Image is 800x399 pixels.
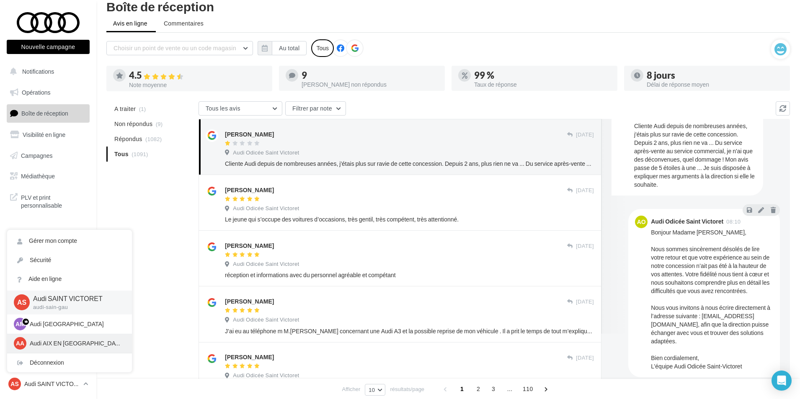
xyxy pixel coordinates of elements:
[106,41,253,55] button: Choisir un point de vente ou un code magasin
[311,39,334,57] div: Tous
[272,41,307,55] button: Au total
[487,382,500,396] span: 3
[225,271,594,279] div: réception et informations avec du personnel agréable et compétant
[7,232,132,250] a: Gérer mon compte
[225,160,594,168] div: Cliente Audi depuis de nombreuses années, j'étais plus sur ravie de cette concession. Depuis 2 an...
[33,294,119,304] p: Audi SAINT VICTORET
[302,82,438,88] div: [PERSON_NAME] non répondus
[647,82,783,88] div: Délai de réponse moyen
[7,270,132,288] a: Aide en ligne
[129,82,266,88] div: Note moyenne
[233,205,299,212] span: Audi Odicée Saint Victoret
[22,68,54,75] span: Notifications
[5,104,91,122] a: Boîte de réception
[472,382,485,396] span: 2
[225,130,274,139] div: [PERSON_NAME]
[233,149,299,157] span: Audi Odicée Saint Victoret
[114,135,142,143] span: Répondus
[30,320,122,328] p: Audi [GEOGRAPHIC_DATA]
[285,101,346,116] button: Filtrer par note
[17,298,26,307] span: AS
[225,297,274,306] div: [PERSON_NAME]
[156,121,163,127] span: (9)
[503,382,516,396] span: ...
[726,219,741,224] span: 08:10
[5,63,88,80] button: Notifications
[233,316,299,324] span: Audi Odicée Saint Victoret
[5,147,91,165] a: Campagnes
[21,152,53,159] span: Campagnes
[225,353,274,361] div: [PERSON_NAME]
[455,382,469,396] span: 1
[164,19,204,28] span: Commentaires
[7,353,132,372] div: Déconnexion
[647,71,783,80] div: 8 jours
[474,82,611,88] div: Taux de réponse
[233,372,299,379] span: Audi Odicée Saint Victoret
[474,71,611,80] div: 99 %
[651,228,773,371] div: Bonjour Madame [PERSON_NAME], Nous sommes sincèrement désolés de lire votre retour et que votre e...
[21,192,86,210] span: PLV et print personnalisable
[233,260,299,268] span: Audi Odicée Saint Victoret
[772,371,792,391] div: Open Intercom Messenger
[651,219,723,224] div: Audi Odicée Saint Victoret
[23,131,65,138] span: Visibilité en ligne
[576,298,594,306] span: [DATE]
[7,40,90,54] button: Nouvelle campagne
[22,89,50,96] span: Opérations
[225,215,594,224] div: Le jeune qui s’occupe des voitures d’occasions, très gentil, très compétent, très attentionné.
[369,386,375,393] span: 10
[390,385,424,393] span: résultats/page
[129,71,266,80] div: 4.5
[5,188,91,213] a: PLV et print personnalisable
[342,385,360,393] span: Afficher
[24,380,80,388] p: Audi SAINT VICTORET
[576,242,594,250] span: [DATE]
[5,167,91,185] a: Médiathèque
[519,382,536,396] span: 110
[225,242,274,250] div: [PERSON_NAME]
[576,131,594,139] span: [DATE]
[16,339,24,348] span: AA
[7,251,132,270] a: Sécurité
[5,126,91,144] a: Visibilité en ligne
[21,172,55,180] span: Médiathèque
[302,71,438,80] div: 9
[15,320,25,328] span: AM
[637,218,646,226] span: AO
[145,136,162,142] span: (1082)
[225,327,594,335] div: J’ai eu au téléphone m M.[PERSON_NAME] concernant une Audi A3 et la possible reprise de mon véhic...
[30,339,122,348] p: Audi AIX EN [GEOGRAPHIC_DATA]
[576,187,594,194] span: [DATE]
[114,105,136,113] span: A traiter
[199,101,282,116] button: Tous les avis
[258,41,307,55] button: Au total
[225,186,274,194] div: [PERSON_NAME]
[139,106,146,112] span: (1)
[206,105,240,112] span: Tous les avis
[634,122,756,189] div: Cliente Audi depuis de nombreuses années, j'étais plus sur ravie de cette concession. Depuis 2 an...
[7,376,90,392] a: AS Audi SAINT VICTORET
[576,354,594,362] span: [DATE]
[114,44,236,51] span: Choisir un point de vente ou un code magasin
[33,304,119,311] p: audi-sain-gau
[114,120,152,128] span: Non répondus
[21,110,68,117] span: Boîte de réception
[365,384,385,396] button: 10
[5,84,91,101] a: Opérations
[10,380,18,388] span: AS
